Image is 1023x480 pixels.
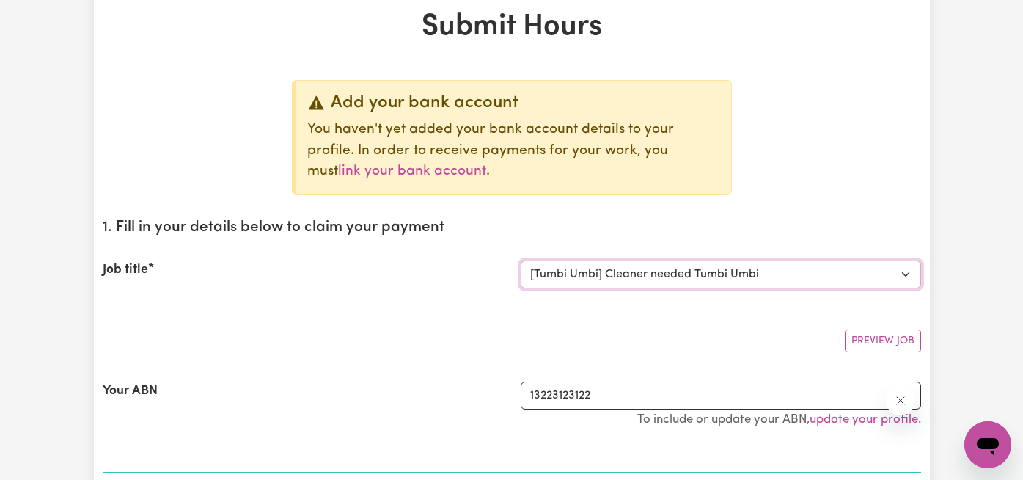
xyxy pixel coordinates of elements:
[103,261,148,280] label: Job title
[307,92,719,114] div: Add your bank account
[886,386,915,415] iframe: Close message
[103,382,158,401] label: Your ABN
[103,219,921,237] h2: 1. Fill in your details below to claim your payment
[338,164,486,178] a: link your bank account
[810,413,918,426] a: update your profile
[964,421,1011,468] iframe: Button to launch messaging window
[103,10,921,45] h1: Submit Hours
[307,120,719,183] p: You haven't yet added your bank account details to your profile. In order to receive payments for...
[9,10,89,22] span: Need any help?
[637,413,921,426] small: To include or update your ABN, .
[845,330,921,352] button: Preview Job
